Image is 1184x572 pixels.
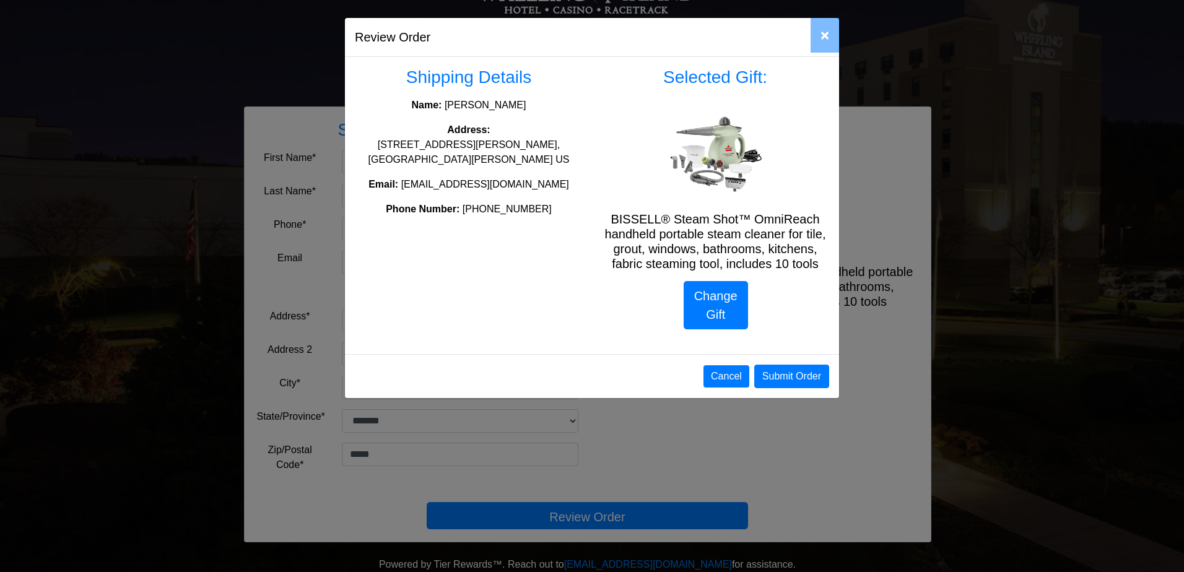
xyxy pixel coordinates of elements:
strong: Name: [412,100,442,110]
strong: Email: [368,179,398,189]
button: Cancel [703,365,749,388]
h3: Selected Gift: [601,67,829,88]
span: [PHONE_NUMBER] [463,204,552,214]
h5: BISSELL® Steam Shot™ OmniReach handheld portable steam cleaner for tile, grout, windows, bathroom... [601,212,829,271]
strong: Address: [447,124,490,135]
strong: Phone Number: [386,204,459,214]
span: [PERSON_NAME] [445,100,526,110]
h3: Shipping Details [355,67,583,88]
h5: Review Order [355,28,430,46]
span: [EMAIL_ADDRESS][DOMAIN_NAME] [401,179,569,189]
span: [STREET_ADDRESS][PERSON_NAME], [GEOGRAPHIC_DATA][PERSON_NAME] US [368,139,570,165]
a: Change Gift [684,281,748,329]
span: × [821,27,829,43]
button: Close [811,18,839,53]
img: BISSELL® Steam Shot™ OmniReach handheld portable steam cleaner for tile, grout, windows, bathroom... [666,107,765,197]
button: Submit Order [754,365,829,388]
